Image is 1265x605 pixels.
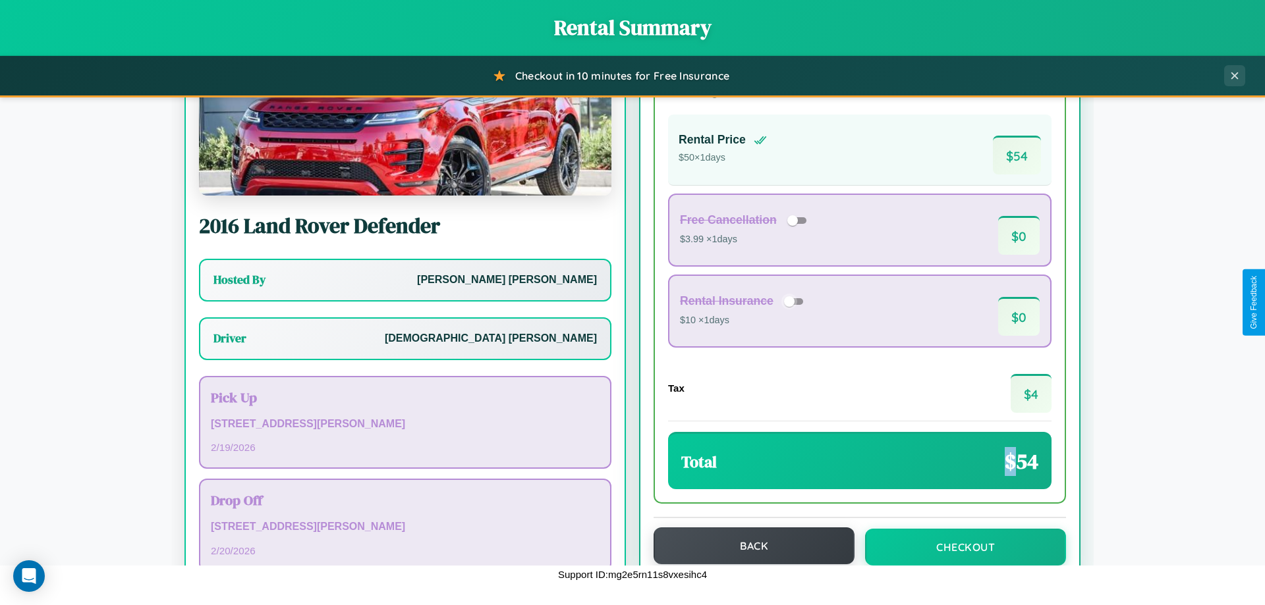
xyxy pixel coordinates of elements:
p: $ 50 × 1 days [679,149,767,167]
h3: Driver [213,330,246,346]
span: $ 54 [1005,447,1038,476]
h3: Pick Up [211,388,600,407]
p: $10 × 1 days [680,312,808,329]
p: $3.99 × 1 days [680,231,811,248]
p: 2 / 20 / 2026 [211,542,600,560]
h1: Rental Summary [13,13,1252,42]
span: $ 0 [998,297,1040,336]
h4: Free Cancellation [680,213,777,227]
button: Back [654,527,855,564]
img: Land Rover Defender [199,64,611,196]
h2: 2016 Land Rover Defender [199,211,611,240]
p: Support ID: mg2e5rn11s8vxesihc4 [558,566,707,583]
h3: Total [681,451,717,473]
div: Open Intercom Messenger [13,560,45,592]
h3: Hosted By [213,272,266,288]
span: $ 0 [998,216,1040,255]
p: [DEMOGRAPHIC_DATA] [PERSON_NAME] [385,329,597,348]
span: $ 4 [1011,374,1052,413]
p: [STREET_ADDRESS][PERSON_NAME] [211,415,600,434]
div: Give Feedback [1249,276,1258,329]
h3: Drop Off [211,490,600,510]
span: $ 54 [993,136,1041,174]
p: [STREET_ADDRESS][PERSON_NAME] [211,517,600,537]
p: 2 / 19 / 2026 [211,438,600,456]
span: Checkout in 10 minutes for Free Insurance [515,69,729,82]
h4: Rental Price [679,133,746,147]
h4: Rental Insurance [680,294,773,308]
h4: Tax [668,382,685,394]
button: Checkout [865,529,1066,566]
p: [PERSON_NAME] [PERSON_NAME] [417,271,597,290]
